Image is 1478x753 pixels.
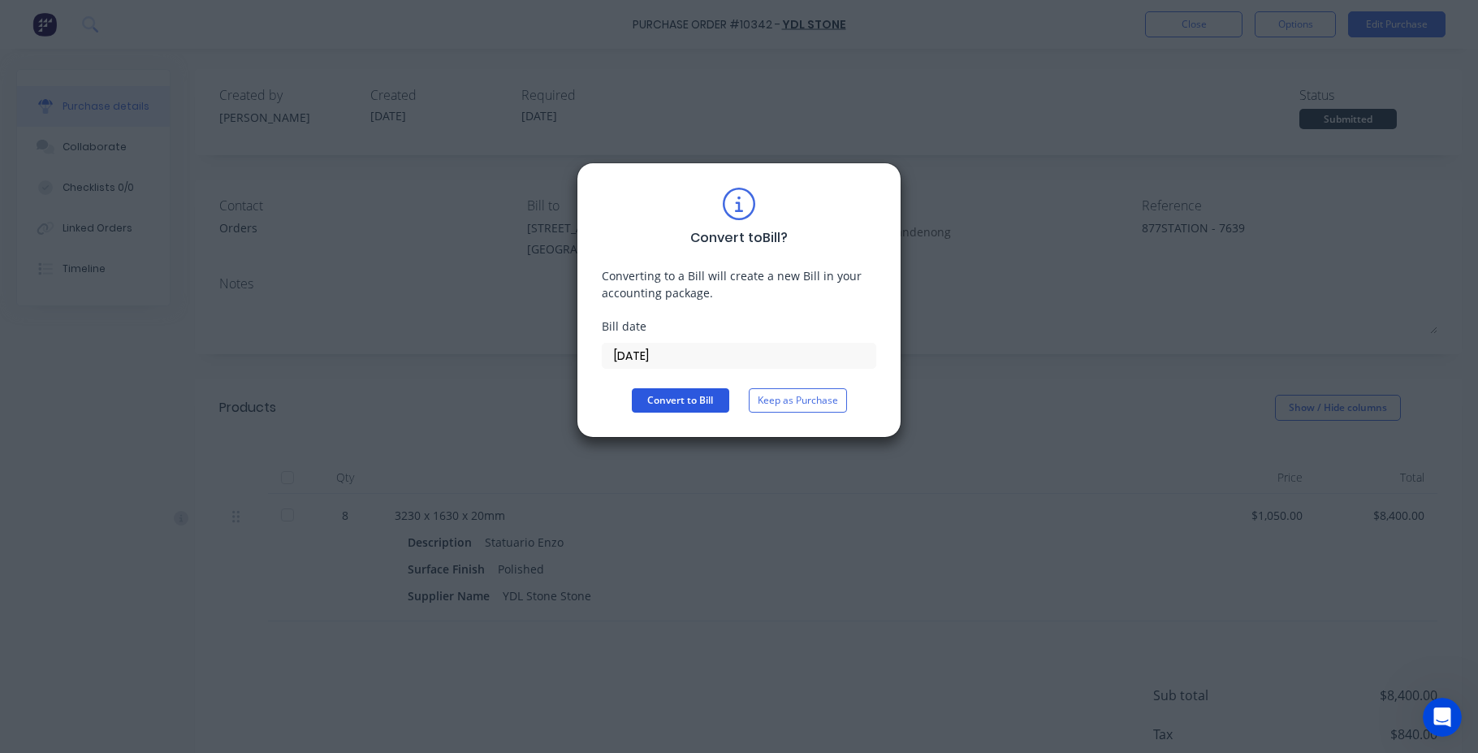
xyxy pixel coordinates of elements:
div: Converting to a Bill will create a new Bill in your accounting package. [602,267,876,301]
button: Keep as Purchase [749,388,847,413]
div: Convert to Bill ? [690,228,788,248]
button: Convert to Bill [632,388,729,413]
iframe: Intercom live chat [1423,698,1462,737]
div: Bill date [602,318,876,335]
